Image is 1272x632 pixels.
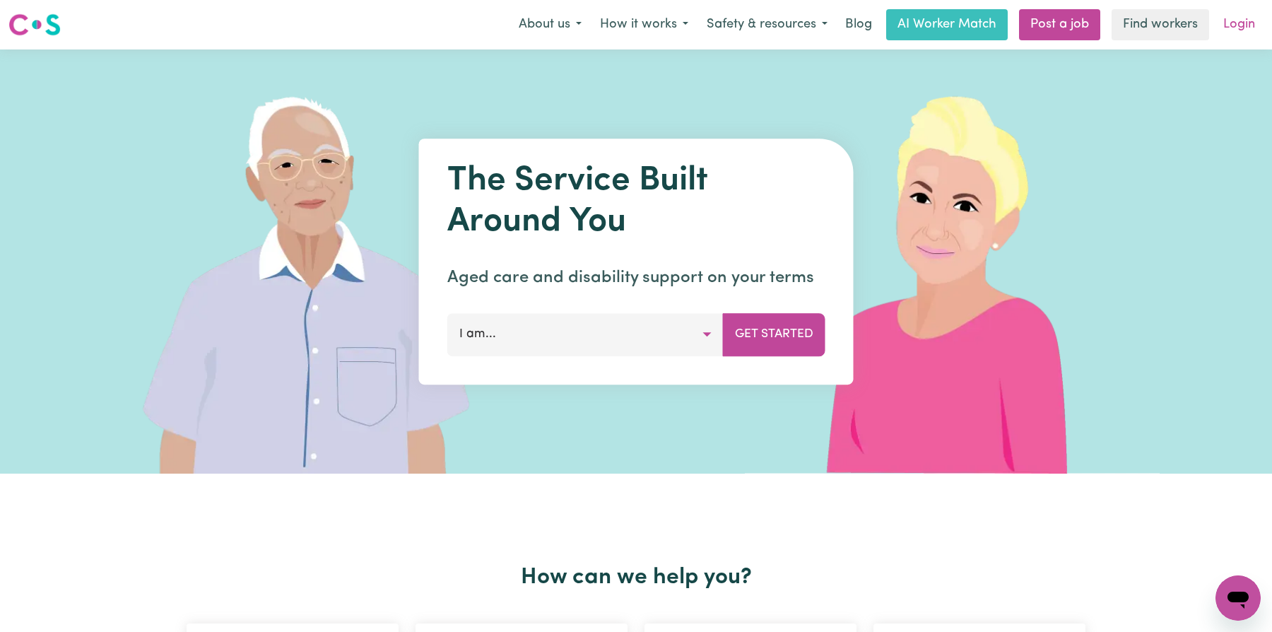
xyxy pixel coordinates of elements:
button: About us [510,10,591,40]
iframe: Button to launch messaging window [1215,575,1261,621]
a: AI Worker Match [886,9,1008,40]
h1: The Service Built Around You [447,161,825,242]
p: Aged care and disability support on your terms [447,265,825,291]
a: Post a job [1019,9,1100,40]
button: Safety & resources [697,10,837,40]
button: How it works [591,10,697,40]
a: Login [1215,9,1264,40]
img: Careseekers logo [8,12,61,37]
h2: How can we help you? [178,564,1094,591]
a: Find workers [1112,9,1209,40]
button: Get Started [723,313,825,356]
a: Blog [837,9,881,40]
a: Careseekers logo [8,8,61,41]
button: I am... [447,313,724,356]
